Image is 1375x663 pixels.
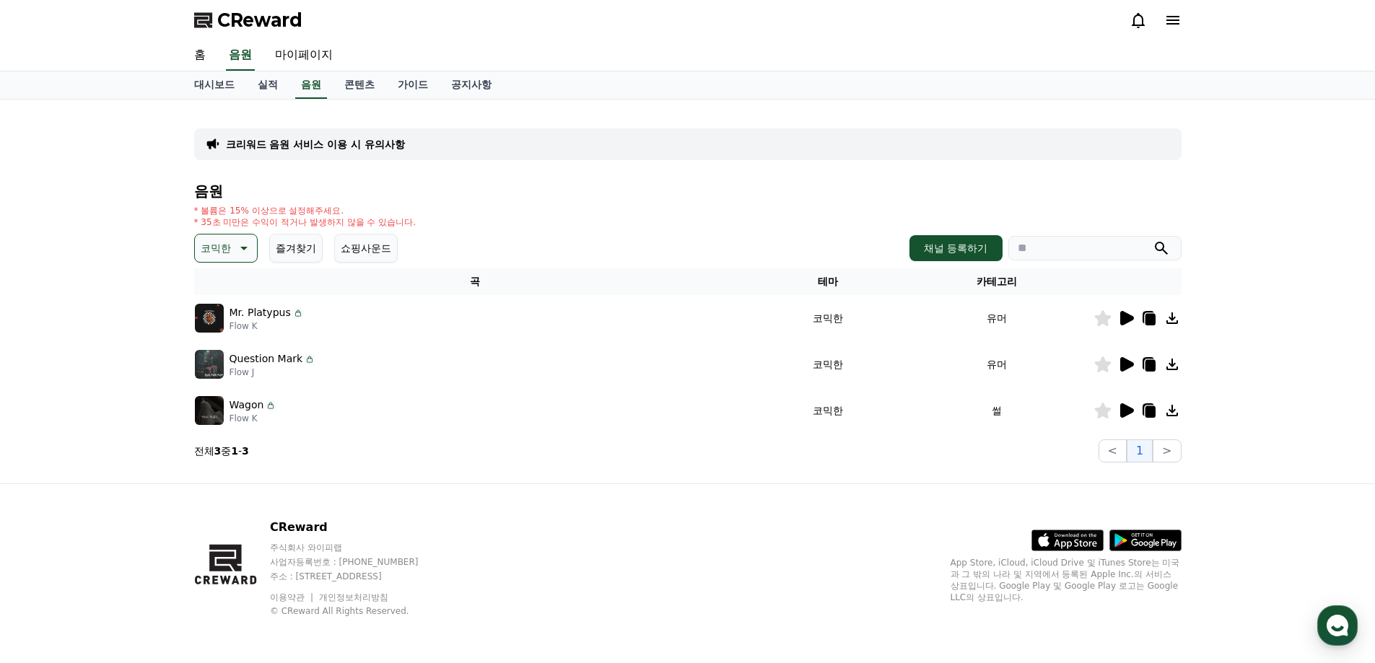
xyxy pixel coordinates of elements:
[901,268,1093,295] th: 카테고리
[201,238,231,258] p: 코믹한
[194,268,756,295] th: 곡
[230,351,303,366] p: Question Mark
[194,234,258,263] button: 코믹한
[901,341,1093,387] td: 유머
[756,341,902,387] td: 코믹한
[230,320,304,332] p: Flow K
[270,556,446,568] p: 사업자등록번호 : [PHONE_NUMBER]
[194,216,416,228] p: * 35초 미만은 수익이 적거나 발생하지 않을 수 있습니다.
[195,396,224,425] img: music
[226,137,405,152] a: 크리워드 음원 서비스 이용 시 유의사항
[231,445,238,457] strong: 1
[183,71,246,99] a: 대시보드
[230,305,291,320] p: Mr. Platypus
[269,234,323,263] button: 즐겨찾기
[756,387,902,434] td: 코믹한
[901,387,1093,434] td: 썰
[1153,439,1181,462] button: >
[242,445,249,457] strong: 3
[270,605,446,617] p: © CReward All Rights Reserved.
[1127,439,1153,462] button: 1
[901,295,1093,341] td: 유머
[909,235,1002,261] button: 채널 등록하기
[183,40,217,71] a: 홈
[386,71,440,99] a: 가이드
[334,234,398,263] button: 쇼핑사운드
[333,71,386,99] a: 콘텐츠
[270,571,446,582] p: 주소 : [STREET_ADDRESS]
[230,413,277,424] p: Flow K
[270,519,446,536] p: CReward
[756,295,902,341] td: 코믹한
[194,183,1182,199] h4: 음원
[951,557,1182,603] p: App Store, iCloud, iCloud Drive 및 iTunes Store는 미국과 그 밖의 나라 및 지역에서 등록된 Apple Inc.의 서비스 상표입니다. Goo...
[1099,439,1127,462] button: <
[246,71,289,99] a: 실적
[230,366,316,378] p: Flow J
[270,542,446,553] p: 주식회사 와이피랩
[194,205,416,216] p: * 볼륨은 15% 이상으로 설정해주세요.
[263,40,344,71] a: 마이페이지
[217,9,302,32] span: CReward
[214,445,222,457] strong: 3
[230,398,264,413] p: Wagon
[319,592,388,602] a: 개인정보처리방침
[226,40,255,71] a: 음원
[756,268,902,295] th: 테마
[270,592,315,602] a: 이용약관
[194,444,249,458] p: 전체 중 -
[195,350,224,379] img: music
[440,71,503,99] a: 공지사항
[194,9,302,32] a: CReward
[295,71,327,99] a: 음원
[195,304,224,333] img: music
